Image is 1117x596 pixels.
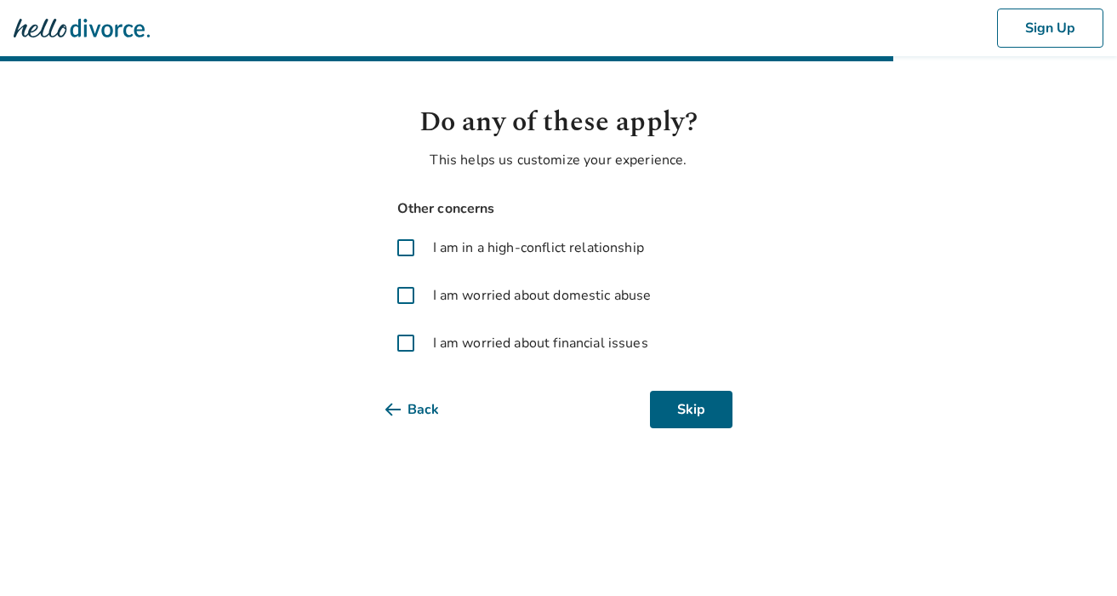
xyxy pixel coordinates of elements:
iframe: Chat Widget [1032,514,1117,596]
button: Back [385,391,466,428]
span: I am worried about financial issues [433,333,648,353]
span: I am in a high-conflict relationship [433,238,644,258]
button: Skip [650,391,732,428]
img: Hello Divorce Logo [14,11,150,45]
p: This helps us customize your experience. [385,150,732,170]
button: Sign Up [997,9,1103,48]
span: Other concerns [385,198,732,221]
span: I am worried about domestic abuse [433,285,652,306]
h1: Do any of these apply? [385,102,732,143]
